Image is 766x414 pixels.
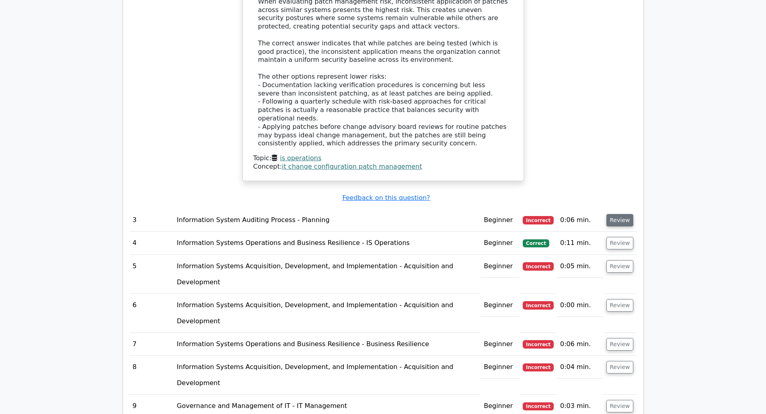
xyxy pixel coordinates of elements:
[606,260,634,273] button: Review
[282,163,422,170] a: it change configuration patch management
[129,356,174,395] td: 8
[481,255,520,278] td: Beginner
[523,239,549,247] span: Correct
[174,209,481,232] td: Information System Auditing Process - Planning
[606,400,634,412] button: Review
[606,361,634,373] button: Review
[557,356,603,379] td: 0:04 min.
[606,237,634,249] button: Review
[606,299,634,312] button: Review
[253,154,513,163] div: Topic:
[253,163,513,171] div: Concept:
[523,216,554,224] span: Incorrect
[129,333,174,356] td: 7
[481,209,520,232] td: Beginner
[280,154,321,162] a: is operations
[129,255,174,294] td: 5
[523,363,554,371] span: Incorrect
[481,356,520,379] td: Beginner
[174,255,481,294] td: Information Systems Acquisition, Development, and Implementation - Acquisition and Development
[557,255,603,278] td: 0:05 min.
[481,294,520,317] td: Beginner
[523,262,554,270] span: Incorrect
[174,294,481,333] td: Information Systems Acquisition, Development, and Implementation - Acquisition and Development
[481,333,520,356] td: Beginner
[129,294,174,333] td: 6
[523,301,554,309] span: Incorrect
[174,232,481,255] td: Information Systems Operations and Business Resilience - IS Operations
[557,209,603,232] td: 0:06 min.
[606,338,634,351] button: Review
[606,214,634,226] button: Review
[129,209,174,232] td: 3
[481,232,520,255] td: Beginner
[557,294,603,317] td: 0:00 min.
[523,340,554,348] span: Incorrect
[174,356,481,395] td: Information Systems Acquisition, Development, and Implementation - Acquisition and Development
[523,402,554,410] span: Incorrect
[557,232,603,255] td: 0:11 min.
[129,232,174,255] td: 4
[174,333,481,356] td: Information Systems Operations and Business Resilience - Business Resilience
[342,194,430,202] a: Feedback on this question?
[557,333,603,356] td: 0:06 min.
